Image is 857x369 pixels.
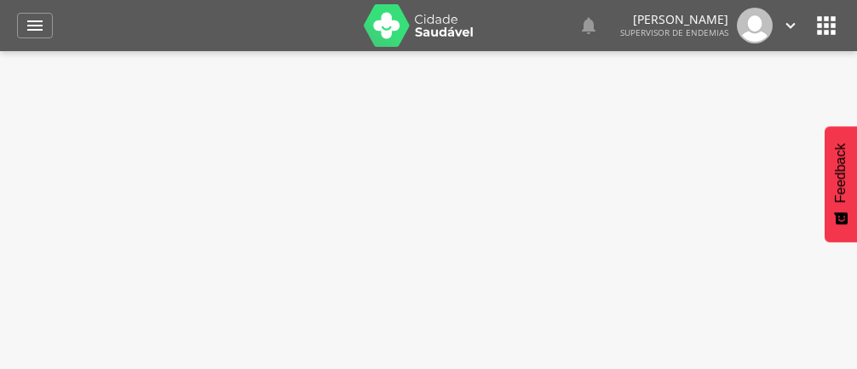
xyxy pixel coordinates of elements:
span: Feedback [833,143,848,203]
button: Feedback - Mostrar pesquisa [825,126,857,242]
i:  [25,15,45,36]
i:  [578,15,599,36]
a:  [578,8,599,43]
i:  [781,16,800,35]
a:  [17,13,53,38]
p: [PERSON_NAME] [620,14,728,26]
a:  [781,8,800,43]
span: Supervisor de Endemias [620,26,728,38]
i:  [813,12,840,39]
